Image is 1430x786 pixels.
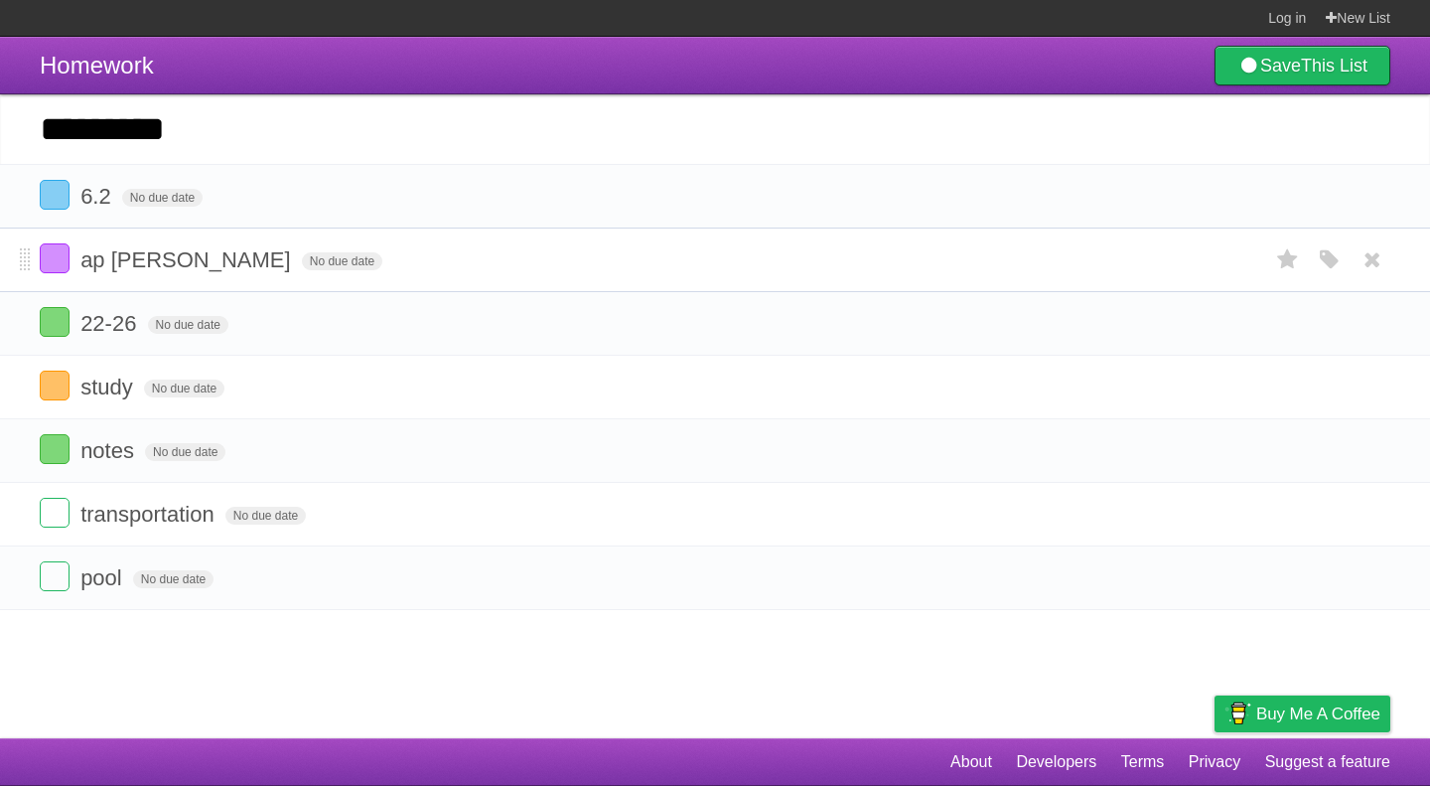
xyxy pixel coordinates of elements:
[80,311,141,336] span: 22-26
[225,507,306,525] span: No due date
[40,561,70,591] label: Done
[1215,696,1390,732] a: Buy me a coffee
[1224,697,1251,730] img: Buy me a coffee
[1256,697,1380,731] span: Buy me a coffee
[80,438,139,463] span: notes
[950,743,992,781] a: About
[122,189,203,207] span: No due date
[148,316,228,334] span: No due date
[40,180,70,210] label: Done
[40,498,70,528] label: Done
[302,252,382,270] span: No due date
[144,380,224,397] span: No due date
[40,307,70,337] label: Done
[145,443,225,461] span: No due date
[1215,46,1390,85] a: SaveThis List
[40,52,154,79] span: Homework
[40,434,70,464] label: Done
[40,243,70,273] label: Done
[1269,243,1307,276] label: Star task
[80,565,127,590] span: pool
[1301,56,1367,76] b: This List
[80,184,116,209] span: 6.2
[1016,743,1096,781] a: Developers
[133,570,214,588] span: No due date
[80,247,296,272] span: ap [PERSON_NAME]
[80,502,219,527] span: transportation
[1265,743,1390,781] a: Suggest a feature
[1189,743,1240,781] a: Privacy
[80,375,138,399] span: study
[1121,743,1165,781] a: Terms
[40,371,70,400] label: Done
